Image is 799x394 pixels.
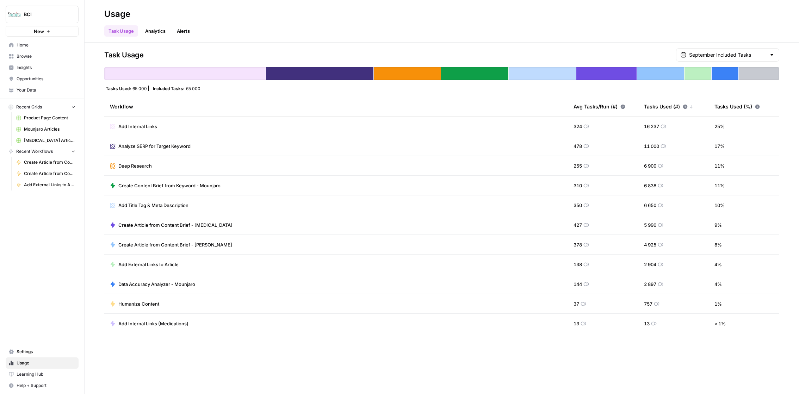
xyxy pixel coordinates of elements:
[118,143,191,150] span: Analyze SERP for Target Keyword
[714,320,726,327] span: < 1 %
[110,221,233,229] a: Create Article from Content Brief - [MEDICAL_DATA]
[24,170,75,177] span: Create Article from Content Brief - [MEDICAL_DATA]
[16,148,53,155] span: Recent Workflows
[118,162,152,169] span: Deep Research
[644,182,656,189] span: 6 838
[6,146,79,157] button: Recent Workflows
[6,62,79,73] a: Insights
[118,123,157,130] span: Add Internal Links
[110,261,179,268] a: Add External Links to Article
[24,126,75,132] span: Mounjaro Articles
[17,349,75,355] span: Settings
[141,25,170,37] a: Analytics
[714,241,722,248] span: 8 %
[118,182,221,189] span: Create Content Brief from Keyword - Mounjaro
[574,300,579,307] span: 37
[574,320,579,327] span: 13
[118,241,232,248] span: Create Article from Content Brief - [PERSON_NAME]
[714,162,725,169] span: 11 %
[644,123,659,130] span: 16 237
[574,261,582,268] span: 138
[644,300,652,307] span: 757
[24,137,75,144] span: [MEDICAL_DATA] Articles
[110,281,195,288] a: Data Accuracy Analyzer - Mounjaro
[186,86,200,91] span: 65 000
[106,86,131,91] span: Tasks Used:
[13,179,79,190] a: Add External Links to Article
[24,11,66,18] span: BCI
[110,300,159,307] a: Humanize Content
[574,97,625,116] div: Avg Tasks/Run (#)
[714,221,722,229] span: 9 %
[714,97,760,116] div: Tasks Used (%)
[6,6,79,23] button: Workspace: BCI
[132,86,147,91] span: 65 000
[574,162,582,169] span: 255
[17,42,75,48] span: Home
[6,51,79,62] a: Browse
[574,123,582,130] span: 324
[17,371,75,377] span: Learning Hub
[574,202,582,209] span: 350
[644,97,693,116] div: Tasks Used (#)
[13,135,79,146] a: [MEDICAL_DATA] Articles
[644,162,656,169] span: 6 900
[24,159,75,165] span: Create Article from Content Brief - [PERSON_NAME]
[6,73,79,85] a: Opportunities
[6,85,79,96] a: Your Data
[13,168,79,179] a: Create Article from Content Brief - [MEDICAL_DATA]
[574,182,582,189] span: 310
[714,202,725,209] span: 10 %
[714,143,725,150] span: 17 %
[104,50,144,60] span: Task Usage
[644,241,656,248] span: 4 925
[110,320,188,327] a: Add Internal Links (Medications)
[8,8,21,21] img: BCI Logo
[644,221,656,229] span: 5 990
[34,28,44,35] span: New
[644,143,659,150] span: 11 000
[17,53,75,60] span: Browse
[17,76,75,82] span: Opportunities
[173,25,194,37] a: Alerts
[574,241,582,248] span: 378
[13,157,79,168] a: Create Article from Content Brief - [PERSON_NAME]
[118,281,195,288] span: Data Accuracy Analyzer - Mounjaro
[104,25,138,37] a: Task Usage
[118,202,188,209] span: Add Title Tag & Meta Description
[6,39,79,51] a: Home
[118,261,179,268] span: Add External Links to Article
[714,123,725,130] span: 25 %
[104,8,130,20] div: Usage
[574,221,582,229] span: 427
[574,143,582,150] span: 478
[110,241,232,248] a: Create Article from Content Brief - [PERSON_NAME]
[714,281,722,288] span: 4 %
[17,87,75,93] span: Your Data
[6,357,79,369] a: Usage
[153,86,185,91] span: Included Tasks:
[17,64,75,71] span: Insights
[6,346,79,357] a: Settings
[714,300,722,307] span: 1 %
[24,115,75,121] span: Product Page Content
[17,360,75,366] span: Usage
[118,300,159,307] span: Humanize Content
[13,124,79,135] a: Mounjaro Articles
[644,261,656,268] span: 2 904
[110,97,562,116] div: Workflow
[13,112,79,124] a: Product Page Content
[644,202,656,209] span: 6 650
[644,320,650,327] span: 13
[118,221,233,229] span: Create Article from Content Brief - [MEDICAL_DATA]
[714,261,722,268] span: 4 %
[574,281,582,288] span: 144
[689,51,766,58] input: September Included Tasks
[110,182,221,189] a: Create Content Brief from Keyword - Mounjaro
[714,182,725,189] span: 11 %
[6,26,79,37] button: New
[24,182,75,188] span: Add External Links to Article
[6,380,79,391] button: Help + Support
[118,320,188,327] span: Add Internal Links (Medications)
[6,369,79,380] a: Learning Hub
